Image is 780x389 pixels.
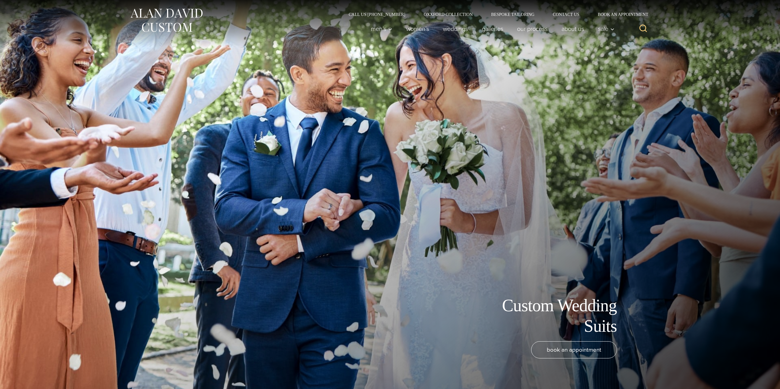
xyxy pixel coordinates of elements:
[340,12,415,17] a: Call Us [PHONE_NUMBER]
[510,23,554,35] a: Our Process
[636,21,651,36] button: View Search Form
[479,295,617,336] h1: Custom Wedding Suits
[399,23,436,35] a: Women’s
[364,23,618,35] nav: Primary Navigation
[547,345,601,354] span: book an appointment
[544,12,589,17] a: Contact Us
[371,26,392,32] span: Men’s
[340,12,651,17] nav: Secondary Navigation
[531,341,617,358] a: book an appointment
[588,12,650,17] a: Book an Appointment
[130,7,203,34] img: Alan David Custom
[436,23,475,35] a: weddings
[598,26,614,32] span: Sale
[482,12,543,17] a: Bespoke Tailoring
[414,12,482,17] a: Oxxford Collection
[554,23,591,35] a: About Us
[475,23,510,35] a: Galleries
